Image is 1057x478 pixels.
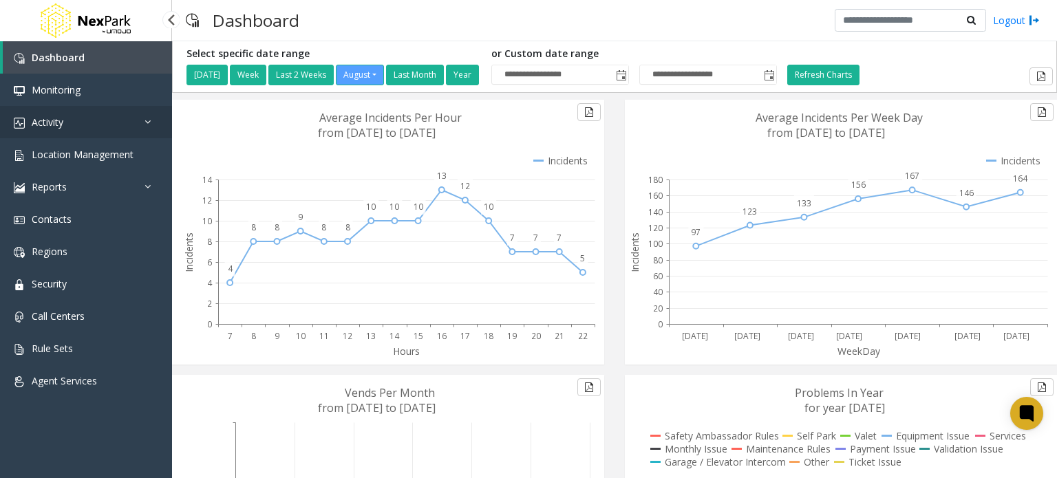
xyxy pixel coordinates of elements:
[251,221,256,233] text: 8
[788,330,814,342] text: [DATE]
[268,65,334,85] button: Last 2 Weeks
[345,221,350,233] text: 8
[251,330,256,342] text: 8
[14,215,25,226] img: 'icon'
[653,303,663,314] text: 20
[182,232,195,272] text: Incidents
[653,270,663,282] text: 60
[484,201,493,213] text: 10
[32,116,63,129] span: Activity
[648,190,663,202] text: 160
[648,174,663,186] text: 180
[437,170,447,182] text: 13
[275,221,279,233] text: 8
[14,376,25,387] img: 'icon'
[14,312,25,323] img: 'icon'
[230,65,266,85] button: Week
[578,330,588,342] text: 22
[32,51,85,64] span: Dashboard
[186,3,199,37] img: pageIcon
[32,83,81,96] span: Monitoring
[993,13,1040,28] a: Logout
[491,48,777,60] h5: or Custom date range
[14,118,25,129] img: 'icon'
[761,65,776,85] span: Toggle popup
[836,330,862,342] text: [DATE]
[207,298,212,309] text: 2
[14,150,25,161] img: 'icon'
[32,148,134,161] span: Location Management
[14,85,25,96] img: 'icon'
[389,330,400,342] text: 14
[1003,330,1029,342] text: [DATE]
[414,201,423,213] text: 10
[533,232,538,243] text: 7
[414,330,423,342] text: 15
[580,252,585,264] text: 5
[658,318,663,330] text: 0
[318,400,436,415] text: from [DATE] to [DATE]
[207,236,212,248] text: 8
[555,330,564,342] text: 21
[186,48,481,60] h5: Select specific date range
[437,330,447,342] text: 16
[648,238,663,250] text: 100
[653,286,663,298] text: 40
[32,277,67,290] span: Security
[1013,173,1028,184] text: 164
[343,330,352,342] text: 12
[1030,103,1054,121] button: Export to pdf
[510,232,515,243] text: 7
[648,222,663,234] text: 120
[460,330,470,342] text: 17
[959,187,974,199] text: 146
[207,257,212,268] text: 6
[14,247,25,258] img: 'icon'
[3,41,172,74] a: Dashboard
[557,232,562,243] text: 7
[682,330,708,342] text: [DATE]
[228,330,233,342] text: 7
[787,65,860,85] button: Refresh Charts
[32,342,73,355] span: Rule Sets
[202,195,212,206] text: 12
[202,174,213,186] text: 14
[895,330,921,342] text: [DATE]
[32,180,67,193] span: Reports
[460,180,470,192] text: 12
[613,65,628,85] span: Toggle popup
[207,277,213,289] text: 4
[319,330,329,342] text: 11
[345,385,435,400] text: Vends Per Month
[507,330,517,342] text: 19
[797,197,811,209] text: 133
[14,53,25,64] img: 'icon'
[628,232,641,272] text: Incidents
[32,245,67,258] span: Regions
[389,201,399,213] text: 10
[296,330,306,342] text: 10
[14,182,25,193] img: 'icon'
[207,318,212,330] text: 0
[851,179,866,191] text: 156
[795,385,884,400] text: Problems In Year
[275,330,279,342] text: 9
[648,206,663,218] text: 140
[1029,67,1053,85] button: Export to pdf
[905,170,919,182] text: 167
[1029,13,1040,28] img: logout
[837,345,881,358] text: WeekDay
[336,65,384,85] button: August
[954,330,981,342] text: [DATE]
[1030,378,1054,396] button: Export to pdf
[393,345,420,358] text: Hours
[186,65,228,85] button: [DATE]
[804,400,885,415] text: for year [DATE]
[14,344,25,355] img: 'icon'
[206,3,306,37] h3: Dashboard
[319,110,462,125] text: Average Incidents Per Hour
[577,378,601,396] button: Export to pdf
[298,211,303,223] text: 9
[767,125,885,140] text: from [DATE] to [DATE]
[734,330,760,342] text: [DATE]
